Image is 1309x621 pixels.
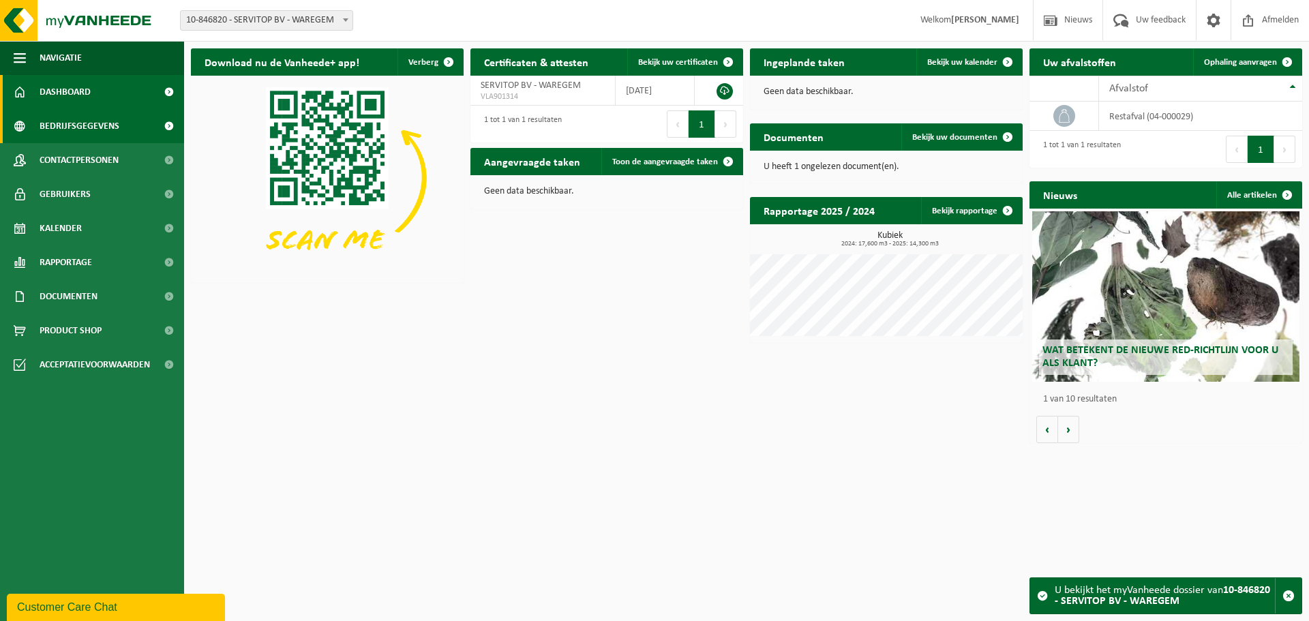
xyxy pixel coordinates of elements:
a: Toon de aangevraagde taken [601,148,742,175]
div: 1 tot 1 van 1 resultaten [477,109,562,139]
span: Bekijk uw kalender [927,58,997,67]
strong: [PERSON_NAME] [951,15,1019,25]
span: Acceptatievoorwaarden [40,348,150,382]
strong: 10-846820 - SERVITOP BV - WAREGEM [1055,585,1270,607]
span: Navigatie [40,41,82,75]
a: Ophaling aanvragen [1193,48,1301,76]
span: Toon de aangevraagde taken [612,157,718,166]
h2: Uw afvalstoffen [1029,48,1130,75]
button: Next [715,110,736,138]
p: U heeft 1 ongelezen document(en). [764,162,1009,172]
div: 1 tot 1 van 1 resultaten [1036,134,1121,164]
span: Bedrijfsgegevens [40,109,119,143]
span: 10-846820 - SERVITOP BV - WAREGEM [180,10,353,31]
span: Contactpersonen [40,143,119,177]
a: Bekijk uw documenten [901,123,1021,151]
img: Download de VHEPlus App [191,76,464,280]
p: Geen data beschikbaar. [764,87,1009,97]
div: U bekijkt het myVanheede dossier van [1055,578,1275,614]
span: Product Shop [40,314,102,348]
td: restafval (04-000029) [1099,102,1302,131]
h2: Certificaten & attesten [470,48,602,75]
a: Wat betekent de nieuwe RED-richtlijn voor u als klant? [1032,211,1299,382]
span: Ophaling aanvragen [1204,58,1277,67]
p: 1 van 10 resultaten [1043,395,1295,404]
span: Gebruikers [40,177,91,211]
iframe: chat widget [7,591,228,621]
p: Geen data beschikbaar. [484,187,729,196]
span: Verberg [408,58,438,67]
button: Previous [667,110,689,138]
button: 1 [689,110,715,138]
span: 10-846820 - SERVITOP BV - WAREGEM [181,11,352,30]
button: Previous [1226,136,1248,163]
span: 2024: 17,600 m3 - 2025: 14,300 m3 [757,241,1023,247]
span: SERVITOP BV - WAREGEM [481,80,581,91]
h3: Kubiek [757,231,1023,247]
h2: Rapportage 2025 / 2024 [750,197,888,224]
h2: Nieuws [1029,181,1091,208]
span: Rapportage [40,245,92,279]
h2: Documenten [750,123,837,150]
a: Alle artikelen [1216,181,1301,209]
span: Bekijk uw documenten [912,133,997,142]
button: Volgende [1058,416,1079,443]
span: Wat betekent de nieuwe RED-richtlijn voor u als klant? [1042,345,1278,369]
span: Documenten [40,279,97,314]
h2: Download nu de Vanheede+ app! [191,48,373,75]
a: Bekijk rapportage [921,197,1021,224]
span: Dashboard [40,75,91,109]
a: Bekijk uw certificaten [627,48,742,76]
button: 1 [1248,136,1274,163]
td: [DATE] [616,76,695,106]
span: VLA901314 [481,91,605,102]
button: Vorige [1036,416,1058,443]
h2: Ingeplande taken [750,48,858,75]
span: Bekijk uw certificaten [638,58,718,67]
button: Verberg [397,48,462,76]
span: Afvalstof [1109,83,1148,94]
a: Bekijk uw kalender [916,48,1021,76]
button: Next [1274,136,1295,163]
span: Kalender [40,211,82,245]
h2: Aangevraagde taken [470,148,594,175]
